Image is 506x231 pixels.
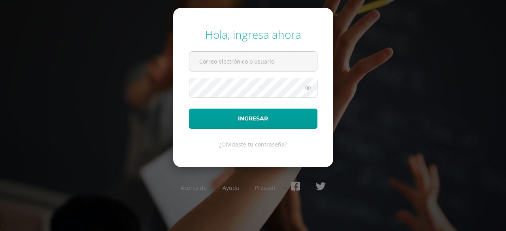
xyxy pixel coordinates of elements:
[189,27,317,42] div: Hola, ingresa ahora
[223,184,239,192] a: Ayuda
[189,109,317,129] button: Ingresar
[219,141,287,148] a: ¿Olvidaste tu contraseña?
[189,52,317,71] input: Correo electrónico o usuario
[181,184,207,192] a: Acerca de
[255,184,276,192] a: Presskit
